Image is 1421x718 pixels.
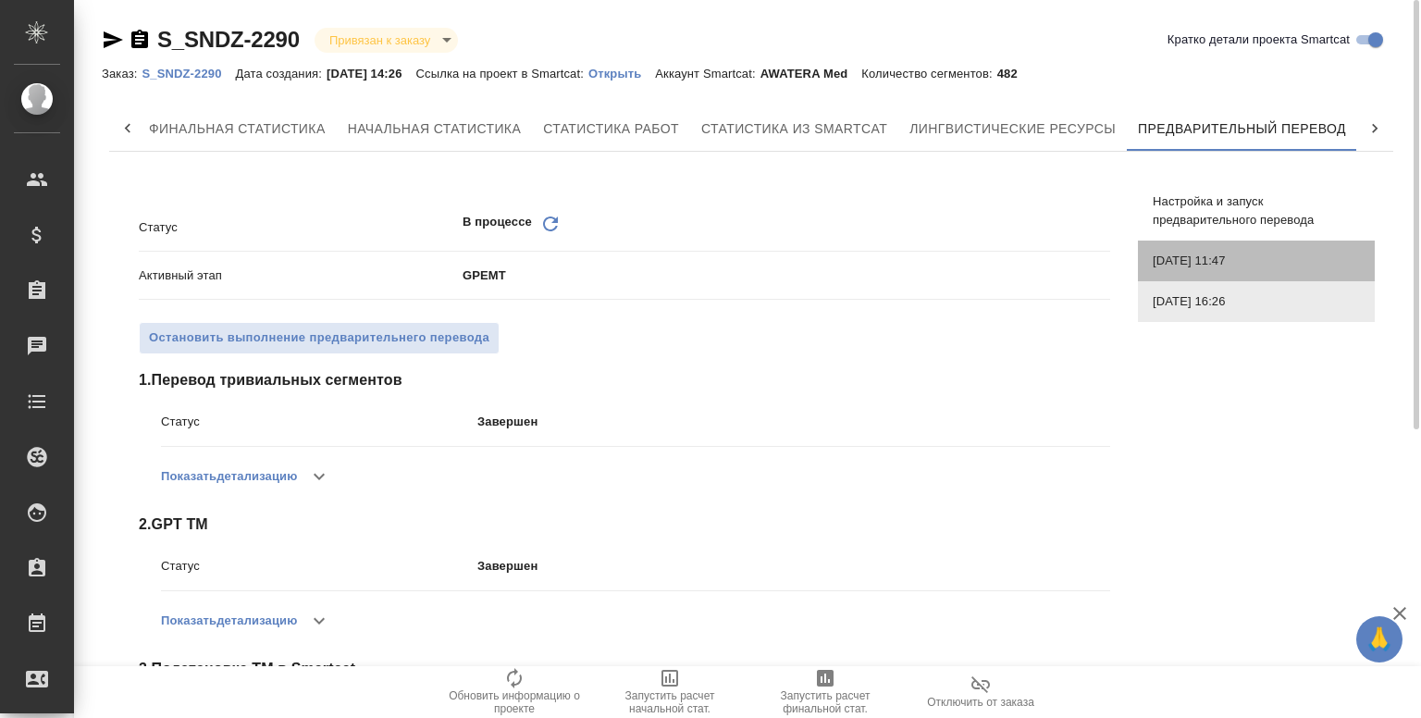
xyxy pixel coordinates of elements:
[139,369,1110,391] span: 1 . Перевод тривиальных сегментов
[102,29,124,51] button: Скопировать ссылку для ЯМессенджера
[324,32,436,48] button: Привязан к заказу
[448,689,581,715] span: Обновить информацию о проекте
[129,29,151,51] button: Скопировать ссылку
[142,67,235,80] p: S_SNDZ-2290
[603,689,736,715] span: Запустить расчет начальной стат.
[1356,616,1402,662] button: 🙏
[348,118,522,141] span: Начальная статистика
[327,67,416,80] p: [DATE] 14:26
[927,696,1034,709] span: Отключить от заказа
[477,557,1110,576] p: Завершен
[748,666,903,718] button: Запустить расчет финальной стат.
[1138,241,1375,281] div: [DATE] 11:47
[149,328,489,349] span: Остановить выполнение предварительнего перевода
[1168,31,1350,49] span: Кратко детали проекта Smartcat
[161,599,297,643] button: Показатьдетализацию
[416,67,588,80] p: Ссылка на проект в Smartcat:
[759,689,892,715] span: Запустить расчет финальной стат.
[655,67,760,80] p: Аккаунт Smartcat:
[477,413,1110,431] p: Завершен
[139,514,1110,536] span: 2 . GPT TM
[157,27,300,52] a: S_SNDZ-2290
[161,413,477,431] p: Статус
[1138,181,1375,241] div: Настройка и запуск предварительного перевода
[701,118,887,141] span: Статистика из Smartcat
[315,28,458,53] div: Привязан к заказу
[1138,118,1346,141] span: Предварительный перевод
[1153,192,1360,229] span: Настройка и запуск предварительного перевода
[861,67,996,80] p: Количество сегментов:
[102,67,142,80] p: Заказ:
[463,213,532,241] p: В процессе
[463,266,1110,285] p: GPEMT
[142,65,235,80] a: S_SNDZ-2290
[1364,620,1395,659] span: 🙏
[149,118,326,141] span: Финальная статистика
[588,67,655,80] p: Открыть
[903,666,1058,718] button: Отключить от заказа
[161,454,297,499] button: Показатьдетализацию
[139,266,463,285] p: Активный этап
[997,67,1032,80] p: 482
[139,218,463,237] p: Статус
[139,322,500,354] button: Остановить выполнение предварительнего перевода
[437,666,592,718] button: Обновить информацию о проекте
[236,67,327,80] p: Дата создания:
[543,118,679,141] span: Статистика работ
[1138,281,1375,322] div: [DATE] 16:26
[1153,252,1360,270] span: [DATE] 11:47
[588,65,655,80] a: Открыть
[139,658,1110,680] span: 3 . Подстановка ТМ в Smartcat
[592,666,748,718] button: Запустить расчет начальной стат.
[161,557,477,576] p: Статус
[760,67,862,80] p: AWATERA Med
[909,118,1116,141] span: Лингвистические ресурсы
[1153,292,1360,311] span: [DATE] 16:26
